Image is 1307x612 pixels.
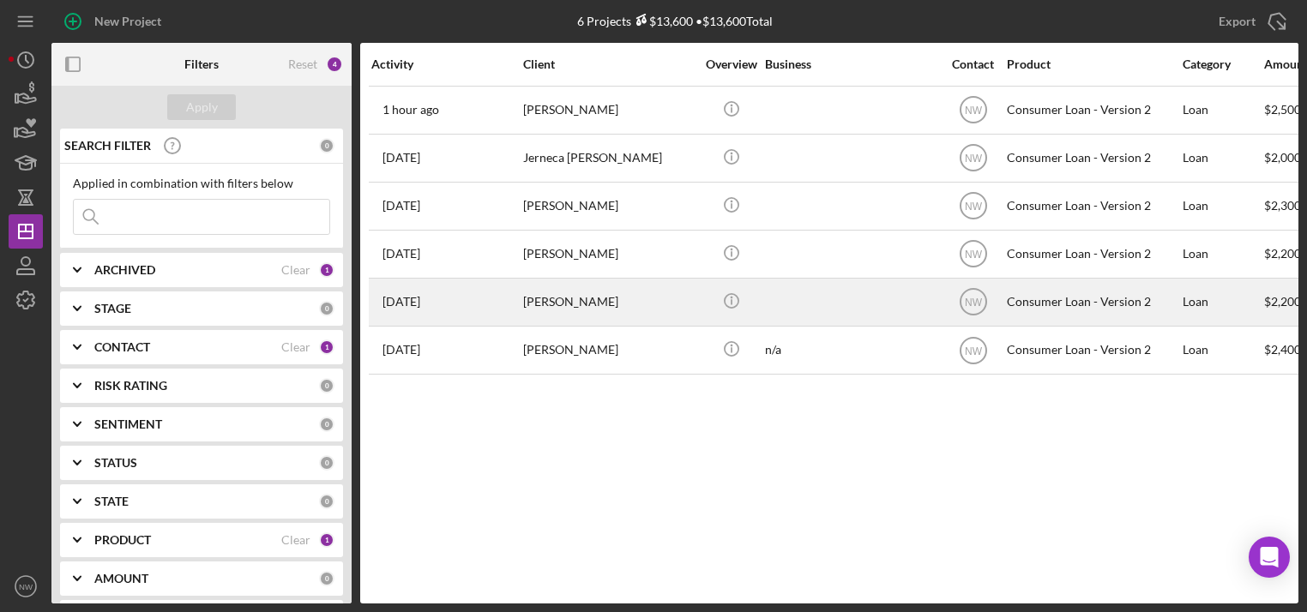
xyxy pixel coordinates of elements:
b: Filters [184,57,219,71]
div: 1 [319,532,334,548]
div: $13,600 [631,14,693,28]
text: NW [965,249,983,261]
div: Loan [1183,135,1262,181]
div: Consumer Loan - Version 2 [1007,327,1178,373]
b: AMOUNT [94,572,148,585]
b: STATUS [94,456,137,470]
div: Clear [281,340,310,354]
span: $2,300 [1264,198,1301,213]
div: Consumer Loan - Version 2 [1007,87,1178,133]
div: Apply [186,94,218,120]
div: [PERSON_NAME] [523,279,695,325]
button: NW [9,569,43,603]
b: SENTIMENT [94,417,162,431]
div: Loan [1183,231,1262,277]
button: Export [1202,4,1298,39]
text: NW [19,582,33,591]
b: PRODUCT [94,533,151,547]
div: 1 [319,339,334,355]
div: [PERSON_NAME] [523,327,695,373]
text: NW [965,105,983,117]
div: Reset [288,57,317,71]
b: RISK RATING [94,379,167,393]
div: Client [523,57,695,71]
div: Consumer Loan - Version 2 [1007,231,1178,277]
div: 0 [319,138,334,153]
b: CONTACT [94,340,150,354]
time: 2025-09-25 21:32 [382,151,420,165]
div: 0 [319,571,334,586]
span: $2,200 [1264,246,1301,261]
div: Contact [941,57,1005,71]
button: New Project [51,4,178,39]
div: Clear [281,533,310,547]
div: [PERSON_NAME] [523,87,695,133]
div: Activity [371,57,521,71]
div: Export [1219,4,1256,39]
div: 0 [319,378,334,393]
div: Consumer Loan - Version 2 [1007,279,1178,325]
time: 2025-09-29 13:57 [382,103,439,117]
div: 1 [319,262,334,278]
div: n/a [765,327,937,373]
div: [PERSON_NAME] [523,183,695,229]
span: $2,000 [1264,150,1301,165]
div: Product [1007,57,1178,71]
time: 2025-09-10 22:48 [382,343,420,357]
div: 4 [326,56,343,73]
div: [PERSON_NAME] [523,231,695,277]
div: 6 Projects • $13,600 Total [577,14,773,28]
div: 0 [319,455,334,471]
div: Jerneca [PERSON_NAME] [523,135,695,181]
span: $2,500 [1264,102,1301,117]
time: 2025-09-19 22:45 [382,295,420,309]
div: Clear [281,263,310,277]
time: 2025-09-24 18:52 [382,199,420,213]
div: Loan [1183,87,1262,133]
time: 2025-09-18 18:04 [382,247,420,261]
b: STATE [94,495,129,508]
text: NW [965,153,983,165]
b: STAGE [94,302,131,315]
div: 0 [319,417,334,432]
div: 0 [319,301,334,316]
div: Overview [699,57,763,71]
span: $2,200 [1264,294,1301,309]
div: Applied in combination with filters below [73,177,330,190]
div: Loan [1183,279,1262,325]
div: 0 [319,494,334,509]
div: Consumer Loan - Version 2 [1007,135,1178,181]
div: Consumer Loan - Version 2 [1007,183,1178,229]
div: Open Intercom Messenger [1249,537,1290,578]
text: NW [965,297,983,309]
text: NW [965,201,983,213]
text: NW [965,345,983,357]
div: Loan [1183,183,1262,229]
div: Business [765,57,937,71]
button: Apply [167,94,236,120]
div: Loan [1183,327,1262,373]
div: Category [1183,57,1262,71]
div: New Project [94,4,161,39]
b: ARCHIVED [94,263,155,277]
b: SEARCH FILTER [64,139,151,153]
span: $2,400 [1264,342,1301,357]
